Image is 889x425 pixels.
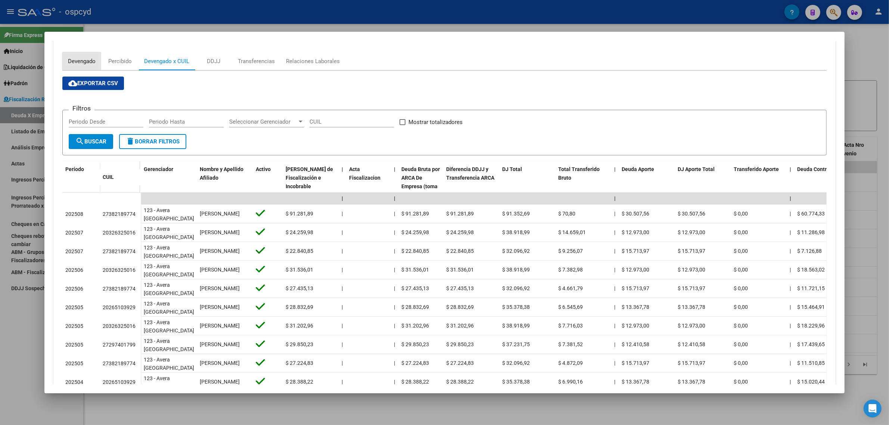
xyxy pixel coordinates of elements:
span: $ 31.536,01 [401,267,429,273]
span: $ 32.096,92 [502,360,530,366]
datatable-header-cell: Deuda Aporte [619,161,675,211]
datatable-header-cell: Deuda Bruta por ARCA De Empresa (toma en cuenta todos los afiliados) [398,161,443,211]
span: Gerenciador [144,166,173,172]
span: $ 28.832,69 [446,304,474,310]
span: $ 31.202,96 [446,323,474,329]
span: $ 30.507,56 [678,211,705,217]
span: | [614,195,616,201]
span: DJ Aporte Total [678,166,715,172]
span: $ 22.840,85 [446,248,474,254]
span: | [614,379,615,385]
span: $ 31.536,01 [446,267,474,273]
span: 202506 [65,267,83,273]
span: $ 35.378,38 [502,304,530,310]
span: | [394,195,395,201]
div: 20326325016 [103,266,136,274]
span: $ 35.378,38 [502,379,530,385]
datatable-header-cell: CUIL [100,169,141,185]
span: Total Transferido Bruto [558,166,600,181]
div: 20326325016 [103,229,136,237]
span: $ 91.281,89 [401,211,429,217]
span: $ 27.224,83 [401,360,429,366]
span: | [614,267,615,273]
span: $ 24.259,98 [286,229,313,235]
span: $ 13.367,78 [622,304,649,310]
span: Deuda Aporte [622,166,654,172]
span: 123 - Avera [GEOGRAPHIC_DATA][PERSON_NAME] [144,375,194,398]
span: 202505 [65,304,83,310]
div: Transferencias [238,57,275,65]
span: | [394,341,395,347]
span: [PERSON_NAME] [200,379,240,385]
span: $ 12.973,00 [678,323,705,329]
span: 123 - Avera [GEOGRAPHIC_DATA][PERSON_NAME] [144,226,194,249]
span: 123 - Avera [GEOGRAPHIC_DATA][PERSON_NAME] [144,263,194,286]
span: DJ Total [502,166,522,172]
span: $ 70,80 [558,211,575,217]
span: | [614,285,615,291]
span: | [342,285,343,291]
span: | [614,304,615,310]
span: 123 - Avera [GEOGRAPHIC_DATA][PERSON_NAME] [144,207,194,230]
span: Período [65,166,84,172]
div: 27382189774 [103,247,136,256]
span: $ 0,00 [734,211,748,217]
div: 27382189774 [103,359,136,368]
span: Activo [256,166,271,172]
span: $ 32.096,92 [502,285,530,291]
span: | [394,267,395,273]
span: Exportar CSV [68,80,118,87]
span: $ 0,00 [734,285,748,291]
span: $ 15.713,97 [678,360,705,366]
span: | [790,267,791,273]
span: $ 24.259,98 [401,229,429,235]
span: | [790,166,791,172]
span: $ 24.259,98 [446,229,474,235]
span: | [614,166,616,172]
mat-icon: delete [126,137,135,146]
datatable-header-cell: Transferido Aporte [731,161,787,211]
span: $ 7.126,88 [797,248,822,254]
span: $ 6.545,69 [558,304,583,310]
span: | [790,248,791,254]
span: | [394,323,395,329]
span: $ 91.281,89 [286,211,313,217]
span: $ 32.096,92 [502,248,530,254]
span: $ 31.202,96 [401,323,429,329]
span: [PERSON_NAME] de Fiscalización e Incobrable [286,166,333,189]
span: Acta Fiscalizacion [349,166,380,181]
span: $ 0,00 [734,341,748,347]
div: 20265103929 [103,378,136,387]
span: Deuda Bruta por ARCA De Empresa (toma en cuenta todos los afiliados) [401,166,440,206]
span: $ 15.713,97 [678,248,705,254]
span: Seleccionar Gerenciador [229,118,297,125]
span: [PERSON_NAME] [200,248,240,254]
mat-icon: search [75,137,84,146]
datatable-header-cell: Activo [253,161,283,211]
span: $ 15.713,97 [622,285,649,291]
span: $ 12.973,00 [678,267,705,273]
span: $ 27.435,13 [286,285,313,291]
span: $ 29.850,23 [401,341,429,347]
datatable-header-cell: Período [62,161,100,193]
mat-icon: cloud_download [68,79,77,88]
span: [PERSON_NAME] [200,341,240,347]
span: $ 0,00 [734,379,748,385]
span: 123 - Avera [GEOGRAPHIC_DATA][PERSON_NAME] [144,282,194,305]
span: $ 15.020,44 [797,379,825,385]
span: $ 14.659,01 [558,229,586,235]
span: | [790,323,791,329]
div: Percibido [108,57,132,65]
span: $ 18.563,02 [797,267,825,273]
span: 123 - Avera [GEOGRAPHIC_DATA][PERSON_NAME] [144,301,194,324]
span: $ 6.990,16 [558,379,583,385]
datatable-header-cell: Acta Fiscalizacion [346,161,391,211]
span: | [614,229,615,235]
span: $ 31.202,96 [286,323,313,329]
span: [PERSON_NAME] [200,211,240,217]
span: 202505 [65,360,83,366]
span: $ 15.464,91 [797,304,825,310]
span: | [342,379,343,385]
span: | [342,341,343,347]
span: | [614,211,615,217]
